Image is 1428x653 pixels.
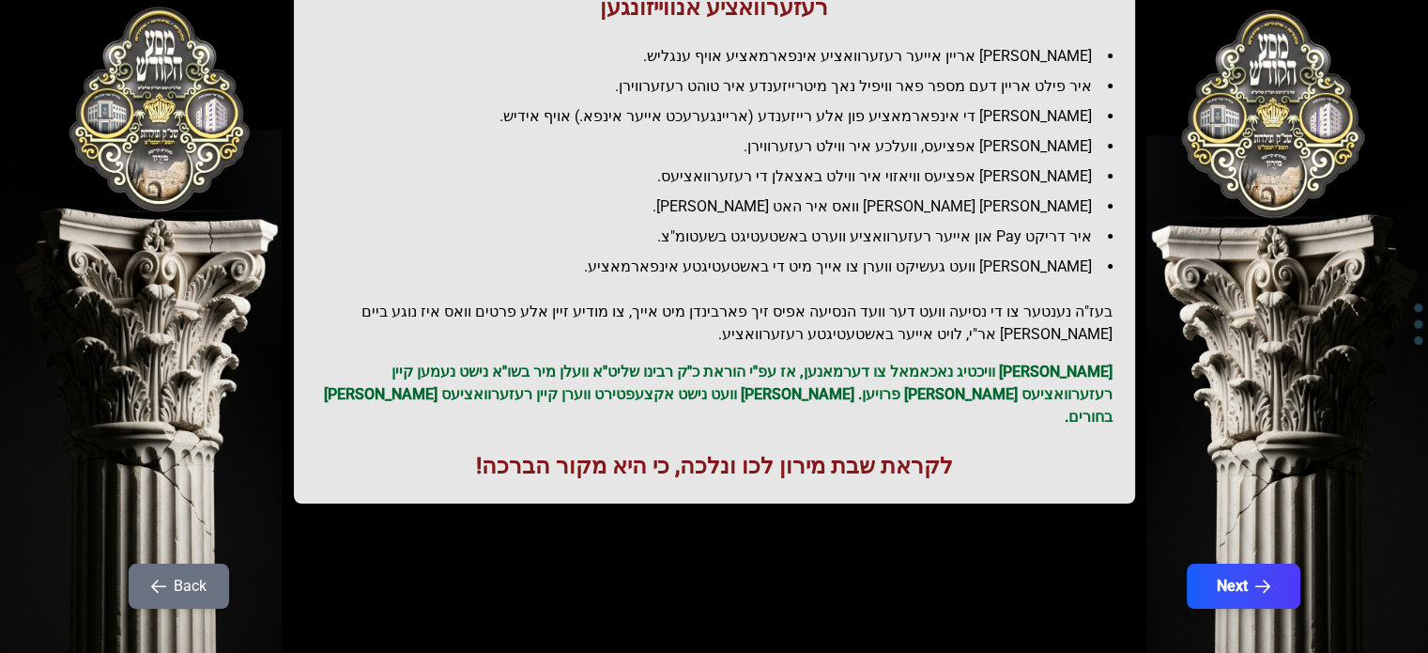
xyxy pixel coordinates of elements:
[129,564,229,609] button: Back
[1187,564,1300,609] button: Next
[331,45,1113,68] li: [PERSON_NAME] אריין אייער רעזערוואציע אינפארמאציע אויף ענגליש.
[331,75,1113,98] li: איר פילט אריין דעם מספר פאר וויפיל נאך מיטרייזענדע איר טוהט רעזערווירן.
[331,165,1113,188] li: [PERSON_NAME] אפציעס וויאזוי איר ווילט באצאלן די רעזערוואציעס.
[331,256,1113,278] li: [PERSON_NAME] וועט געשיקט ווערן צו אייך מיט די באשטעטיגטע אינפארמאציע.
[316,451,1113,481] h1: לקראת שבת מירון לכו ונלכה, כי היא מקור הברכה!
[331,195,1113,218] li: [PERSON_NAME] [PERSON_NAME] וואס איר האט [PERSON_NAME].
[316,301,1113,346] h2: בעז"ה נענטער צו די נסיעה וועט דער וועד הנסיעה אפיס זיך פארבינדן מיט אייך, צו מודיע זיין אלע פרטים...
[331,105,1113,128] li: [PERSON_NAME] די אינפארמאציע פון אלע רייזענדע (אריינגערעכט אייער אינפא.) אויף אידיש.
[331,135,1113,158] li: [PERSON_NAME] אפציעס, וועלכע איר ווילט רעזערווירן.
[331,225,1113,248] li: איר דריקט Pay און אייער רעזערוואציע ווערט באשטעטיגט בשעטומ"צ.
[316,361,1113,428] p: [PERSON_NAME] וויכטיג נאכאמאל צו דערמאנען, אז עפ"י הוראת כ"ק רבינו שליט"א וועלן מיר בשו"א נישט נע...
